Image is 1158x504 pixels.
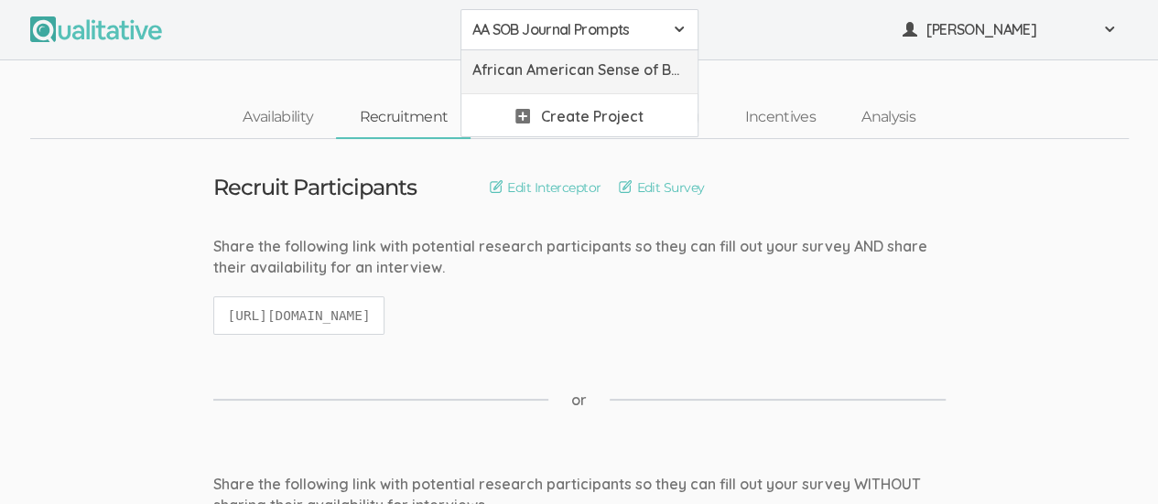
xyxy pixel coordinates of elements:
a: Edit Survey [619,177,704,198]
img: plus.svg [515,109,530,123]
span: AA SOB Journal Prompts [472,19,663,40]
a: African American Sense of Belonging [461,50,698,93]
button: [PERSON_NAME] [891,9,1129,50]
img: Qualitative [30,16,162,42]
button: AA SOB Journal Prompts [460,9,698,50]
span: African American Sense of Belonging [472,59,687,80]
a: Analysis [839,98,938,137]
a: Recruitment [336,98,471,137]
span: [PERSON_NAME] [926,19,1091,40]
span: or [571,390,587,411]
span: Create Project [541,106,644,127]
h3: Recruit Participants [213,176,417,199]
iframe: Chat Widget [1066,416,1158,504]
a: Edit Interceptor [490,177,601,198]
a: Incentives [721,98,839,137]
div: Share the following link with potential research participants so they can fill out your survey AN... [213,236,946,278]
a: Availability [220,98,336,137]
a: Create Project [461,94,698,137]
code: [URL][DOMAIN_NAME] [213,296,385,336]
